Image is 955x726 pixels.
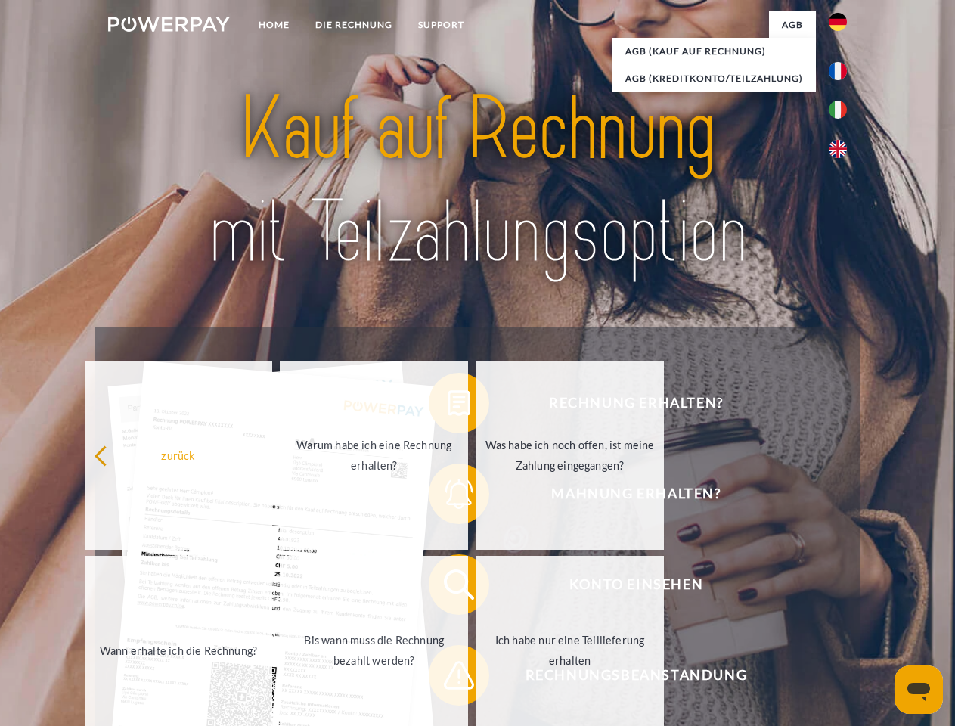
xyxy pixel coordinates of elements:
[94,445,264,465] div: zurück
[108,17,230,32] img: logo-powerpay-white.svg
[289,435,459,476] div: Warum habe ich eine Rechnung erhalten?
[612,65,816,92] a: AGB (Kreditkonto/Teilzahlung)
[829,101,847,119] img: it
[302,11,405,39] a: DIE RECHNUNG
[829,140,847,158] img: en
[246,11,302,39] a: Home
[769,11,816,39] a: agb
[829,13,847,31] img: de
[94,640,264,660] div: Wann erhalte ich die Rechnung?
[144,73,811,290] img: title-powerpay_de.svg
[485,435,655,476] div: Was habe ich noch offen, ist meine Zahlung eingegangen?
[476,361,664,550] a: Was habe ich noch offen, ist meine Zahlung eingegangen?
[612,38,816,65] a: AGB (Kauf auf Rechnung)
[895,665,943,714] iframe: Schaltfläche zum Öffnen des Messaging-Fensters
[485,630,655,671] div: Ich habe nur eine Teillieferung erhalten
[289,630,459,671] div: Bis wann muss die Rechnung bezahlt werden?
[829,62,847,80] img: fr
[405,11,477,39] a: SUPPORT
